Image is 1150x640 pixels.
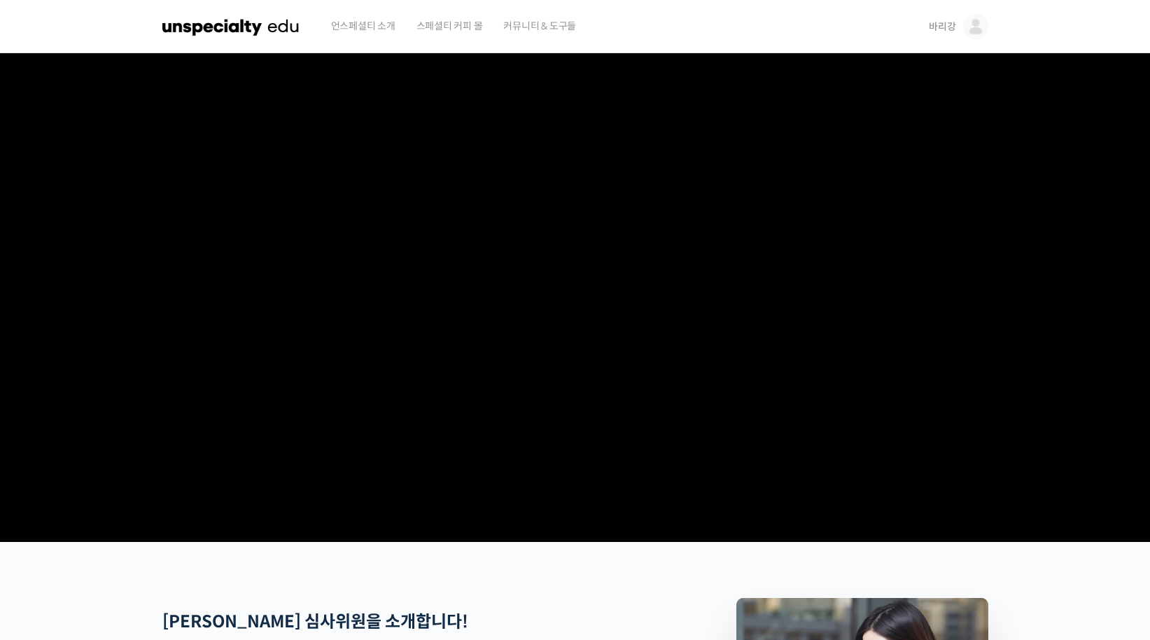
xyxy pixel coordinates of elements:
[929,20,955,33] span: 바리강
[162,611,462,632] strong: [PERSON_NAME] 심사위원을 소개합니다
[162,612,662,632] h2: !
